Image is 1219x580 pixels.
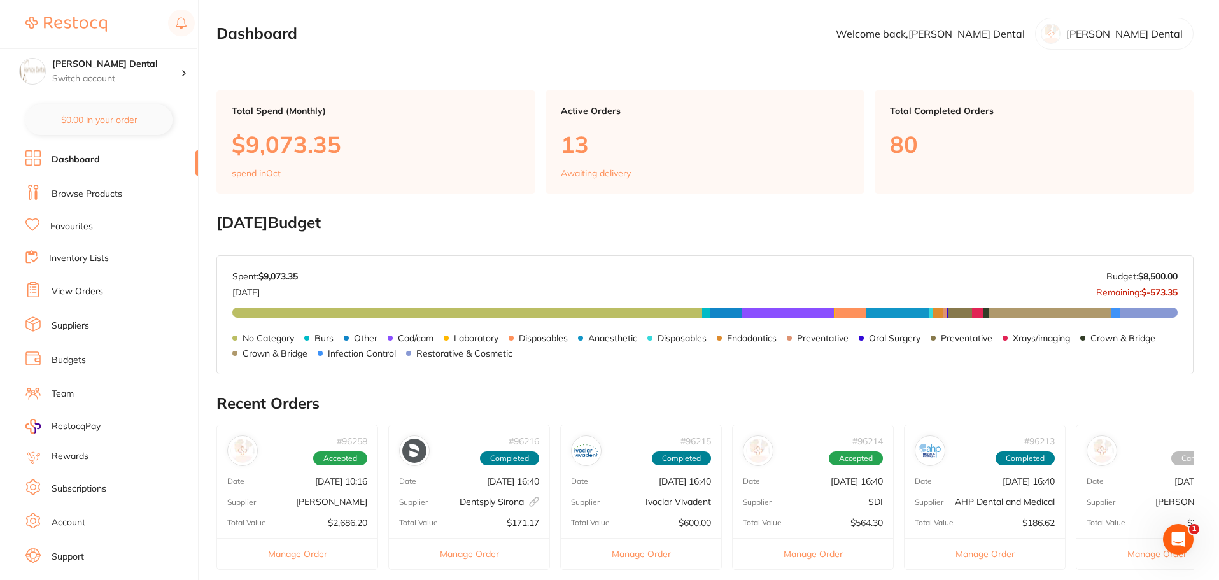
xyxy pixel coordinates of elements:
a: Restocq Logo [25,10,107,39]
h2: Recent Orders [216,395,1194,413]
p: Endodontics [727,333,777,343]
a: Inventory Lists [49,252,109,265]
p: # 96258 [337,436,367,446]
p: Supplier [1087,498,1115,507]
button: Manage Order [217,538,377,569]
p: Supplier [915,498,943,507]
p: [DATE] 10:16 [315,476,367,486]
p: Date [227,477,244,486]
p: Total Value [571,518,610,527]
p: Oral Surgery [869,333,920,343]
p: # 96214 [852,436,883,446]
p: [PERSON_NAME] Dental [1066,28,1183,39]
a: Dashboard [52,153,100,166]
p: Spent: [232,271,298,281]
p: Remaining: [1096,282,1178,297]
a: Total Spend (Monthly)$9,073.35spend inOct [216,90,535,194]
p: Date [1087,477,1104,486]
p: [DATE] [232,282,298,297]
span: Completed [996,451,1055,465]
p: Total Completed Orders [890,106,1178,116]
a: Active Orders13Awaiting delivery [546,90,864,194]
button: Manage Order [389,538,549,569]
p: Preventative [797,333,849,343]
p: Supplier [399,498,428,507]
p: Supplier [743,498,772,507]
p: 13 [561,131,849,157]
a: Subscriptions [52,483,106,495]
p: # 96213 [1024,436,1055,446]
p: Burs [314,333,334,343]
p: Supplier [571,498,600,507]
a: Browse Products [52,188,122,201]
p: $600.00 [679,518,711,528]
p: Total Value [399,518,438,527]
a: Team [52,388,74,400]
a: Total Completed Orders80 [875,90,1194,194]
p: Switch account [52,73,181,85]
p: No Category [243,333,294,343]
p: Other [354,333,377,343]
p: Welcome back, [PERSON_NAME] Dental [836,28,1025,39]
p: Awaiting delivery [561,168,631,178]
a: Favourites [50,220,93,233]
p: AHP Dental and Medical [955,497,1055,507]
p: [DATE] 16:40 [1003,476,1055,486]
p: Active Orders [561,106,849,116]
p: Dentsply Sirona [460,497,539,507]
span: Accepted [829,451,883,465]
p: Xrays/imaging [1013,333,1070,343]
img: Ivoclar Vivadent [574,439,598,463]
p: Date [743,477,760,486]
p: $2,686.20 [328,518,367,528]
img: RestocqPay [25,419,41,434]
a: Support [52,551,84,563]
img: Hornsby Dental [20,59,45,84]
p: [PERSON_NAME] [296,497,367,507]
p: Infection Control [328,348,396,358]
a: RestocqPay [25,419,101,434]
img: Dentsply Sirona [402,439,426,463]
img: Henry Schein Halas [1090,439,1114,463]
p: Preventative [941,333,992,343]
p: Restorative & Cosmetic [416,348,512,358]
p: Date [915,477,932,486]
p: Total Value [743,518,782,527]
h2: Dashboard [216,25,297,43]
h2: [DATE] Budget [216,214,1194,232]
p: Ivoclar Vivadent [645,497,711,507]
h4: Hornsby Dental [52,58,181,71]
p: Crown & Bridge [243,348,307,358]
strong: $-573.35 [1141,286,1178,298]
p: Laboratory [454,333,498,343]
a: Suppliers [52,320,89,332]
p: SDI [868,497,883,507]
img: Henry Schein Halas [230,439,255,463]
iframe: Intercom live chat [1163,524,1194,555]
span: 1 [1189,524,1199,534]
p: Total Value [227,518,266,527]
p: [DATE] 16:40 [487,476,539,486]
p: [DATE] 16:40 [831,476,883,486]
p: Total Value [1087,518,1125,527]
span: Completed [652,451,711,465]
p: Disposables [658,333,707,343]
p: # 96215 [680,436,711,446]
strong: $9,073.35 [258,271,298,282]
p: Anaesthetic [588,333,637,343]
p: Cad/cam [398,333,433,343]
p: Disposables [519,333,568,343]
p: $9,073.35 [232,131,520,157]
p: # 96216 [509,436,539,446]
button: $0.00 in your order [25,104,173,135]
button: Manage Order [561,538,721,569]
p: Total Spend (Monthly) [232,106,520,116]
p: Budget: [1106,271,1178,281]
span: Accepted [313,451,367,465]
p: Date [399,477,416,486]
p: Date [571,477,588,486]
a: View Orders [52,285,103,298]
p: Crown & Bridge [1090,333,1155,343]
p: $564.30 [850,518,883,528]
p: $186.62 [1022,518,1055,528]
